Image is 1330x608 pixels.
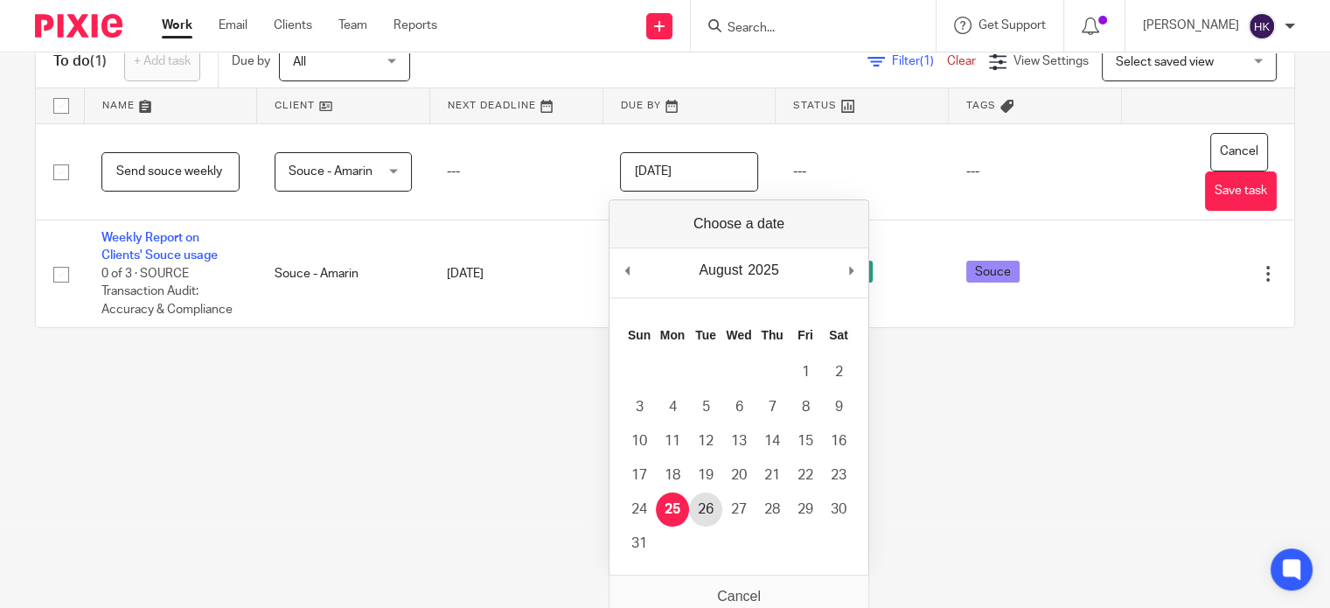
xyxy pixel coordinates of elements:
[656,390,689,424] button: 4
[1205,171,1277,211] button: Save task
[623,458,656,493] button: 17
[789,458,822,493] button: 22
[756,424,789,458] button: 14
[789,493,822,527] button: 29
[274,17,312,34] a: Clients
[822,493,855,527] button: 30
[726,21,883,37] input: Search
[338,17,367,34] a: Team
[90,54,107,68] span: (1)
[618,257,636,283] button: Previous Month
[623,424,656,458] button: 10
[1143,17,1239,34] p: [PERSON_NAME]
[949,123,1122,220] td: ---
[892,55,947,67] span: Filter
[429,123,602,220] td: ---
[623,527,656,561] button: 31
[393,17,437,34] a: Reports
[162,17,192,34] a: Work
[1248,12,1276,40] img: svg%3E
[966,101,996,110] span: Tags
[429,220,602,328] td: [DATE]
[689,424,722,458] button: 12
[722,458,756,493] button: 20
[829,328,848,342] abbr: Saturday
[689,458,722,493] button: 19
[822,458,855,493] button: 23
[789,390,822,424] button: 8
[776,123,949,220] td: ---
[660,328,685,342] abbr: Monday
[623,390,656,424] button: 3
[695,328,716,342] abbr: Tuesday
[620,152,758,192] input: Use the arrow keys to pick a date
[978,19,1046,31] span: Get Support
[656,424,689,458] button: 11
[696,257,745,283] div: August
[920,55,934,67] span: (1)
[101,268,233,316] span: 0 of 3 · SOURCE Transaction Audit: Accuracy & Compliance
[1116,56,1214,68] span: Select saved view
[722,493,756,527] button: 27
[53,52,107,71] h1: To do
[756,458,789,493] button: 21
[822,390,855,424] button: 9
[232,52,270,70] p: Due by
[257,220,430,328] td: Souce - Amarin
[761,328,783,342] abbr: Thursday
[656,458,689,493] button: 18
[756,493,789,527] button: 28
[966,261,1020,283] span: Souce
[124,42,200,81] a: + Add task
[689,390,722,424] button: 5
[1210,133,1268,172] button: Cancel
[822,424,855,458] button: 16
[623,493,656,527] button: 24
[689,493,722,527] button: 26
[101,232,218,262] a: Weekly Report on Clients' Souce usage
[722,390,756,424] button: 6
[656,493,689,527] button: 25
[822,355,855,389] button: 2
[726,328,751,342] abbr: Wednesday
[628,328,651,342] abbr: Sunday
[722,424,756,458] button: 13
[101,152,240,192] input: Task name
[756,390,789,424] button: 7
[789,355,822,389] button: 1
[797,328,813,342] abbr: Friday
[289,165,373,178] span: Souce - Amarin
[789,424,822,458] button: 15
[293,56,306,68] span: All
[947,55,976,67] a: Clear
[842,257,860,283] button: Next Month
[35,14,122,38] img: Pixie
[1013,55,1089,67] span: View Settings
[219,17,247,34] a: Email
[745,257,782,283] div: 2025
